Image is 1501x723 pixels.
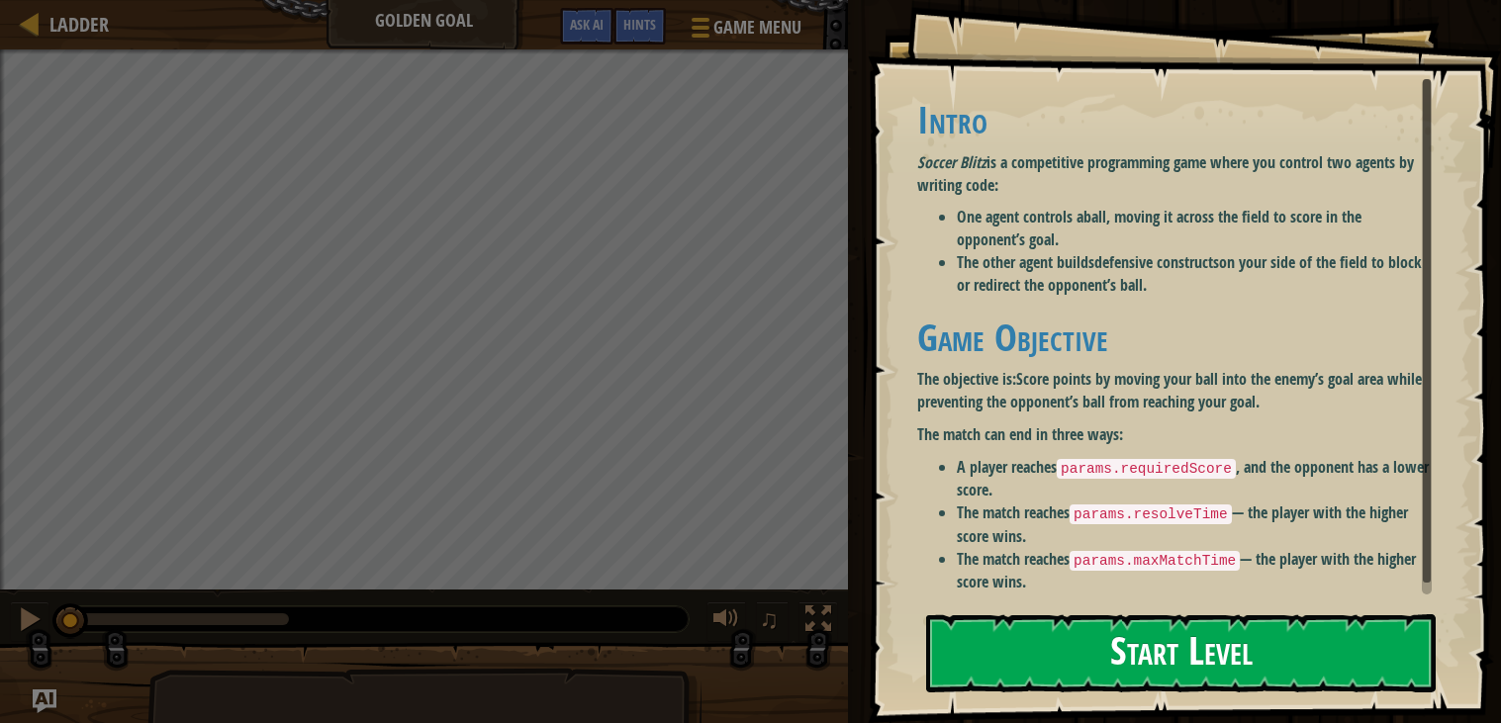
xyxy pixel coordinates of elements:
p: is a competitive programming game where you control two agents by writing code: [917,151,1432,197]
code: params.resolveTime [1070,504,1231,524]
span: Hints [623,15,656,34]
span: Ask AI [570,15,604,34]
strong: ball [1083,206,1106,227]
button: ♫ [756,601,790,642]
h1: Game Objective [917,316,1432,358]
button: Ask AI [33,689,56,713]
button: Adjust volume [706,601,746,642]
li: The match reaches — the player with the higher score wins. [957,548,1432,593]
strong: defensive constructs [1094,251,1219,273]
span: Ladder [49,11,109,38]
button: Ctrl + P: Pause [10,601,49,642]
li: A player reaches , and the opponent has a lower score. [957,456,1432,501]
span: ♫ [760,604,780,634]
li: One agent controls a , moving it across the field to score in the opponent’s goal. [957,206,1432,251]
code: params.maxMatchTime [1070,551,1240,571]
span: Game Menu [713,15,801,41]
li: The match reaches — the player with the higher score wins. [957,501,1432,547]
button: Toggle fullscreen [798,601,838,642]
em: Soccer Blitz [917,151,986,173]
p: The match can end in three ways: [917,423,1432,446]
button: Game Menu [676,8,813,54]
button: Ask AI [560,8,613,45]
button: Start Level [926,614,1436,692]
code: params.requiredScore [1057,459,1236,479]
p: The objective is: [917,368,1432,413]
h1: Intro [917,99,1432,140]
a: Ladder [40,11,109,38]
strong: Score points by moving your ball into the enemy’s goal area while preventing the opponent’s ball ... [917,368,1422,412]
li: The other agent builds on your side of the field to block or redirect the opponent’s ball. [957,251,1432,297]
